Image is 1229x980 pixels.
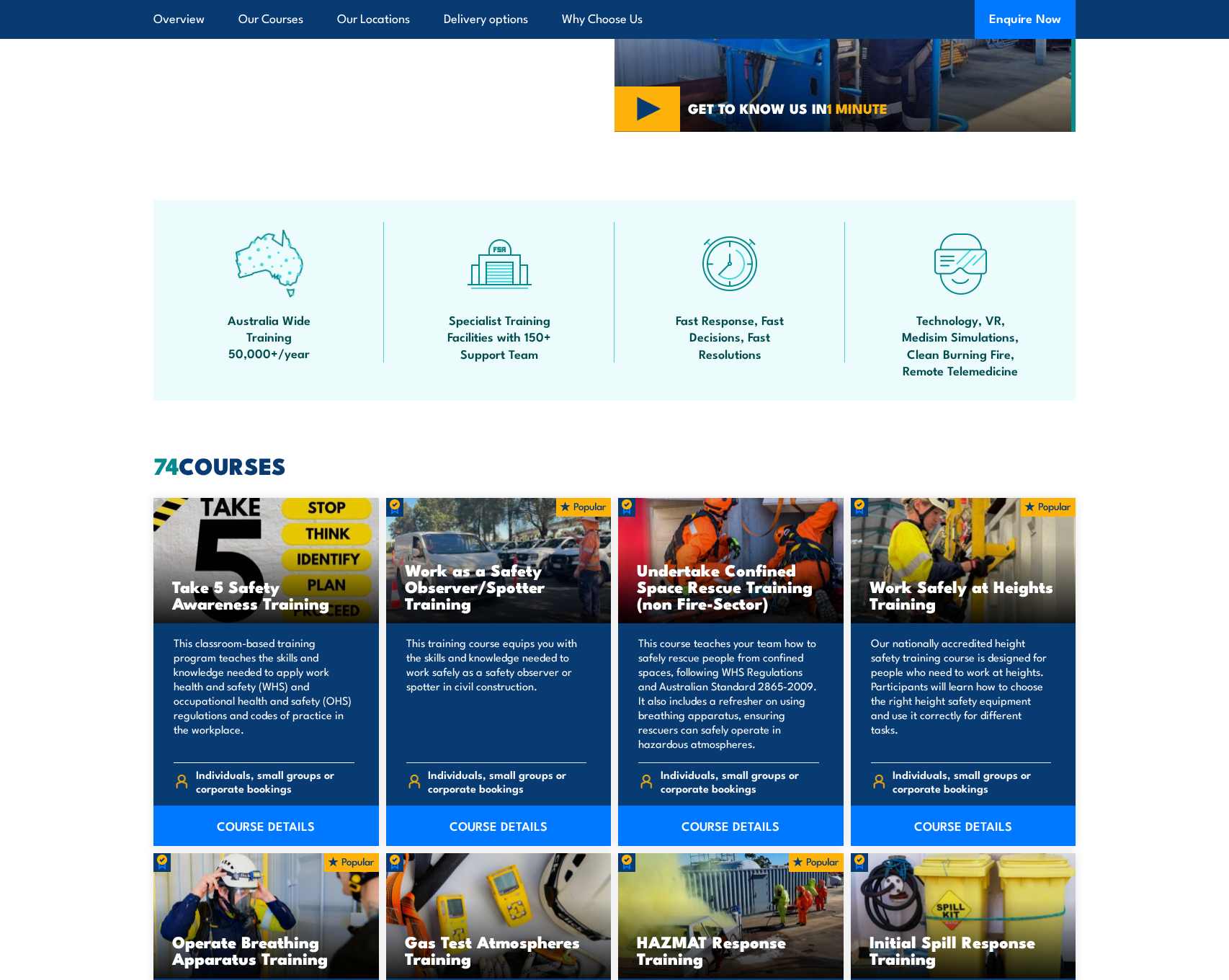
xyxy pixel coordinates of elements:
span: Australia Wide Training 50,000+/year [204,311,334,362]
a: COURSE DETAILS [618,806,844,846]
h3: Undertake Confined Space Rescue Training (non Fire-Sector) [637,561,825,611]
p: This course teaches your team how to safely rescue people from confined spaces, following WHS Reg... [638,636,819,751]
h3: HAZMAT Response Training [637,933,825,966]
span: GET TO KNOW US IN [688,102,888,115]
span: Specialist Training Facilities with 150+ Support Team [434,311,564,362]
h3: Operate Breathing Apparatus Training [172,933,360,966]
h3: Work Safely at Heights Training [870,578,1058,611]
strong: 74 [153,447,179,483]
a: COURSE DETAILS [851,806,1076,846]
h3: Take 5 Safety Awareness Training [172,578,360,611]
strong: 1 MINUTE [827,97,888,118]
img: tech-icon [926,229,995,298]
img: fast-icon [696,229,764,298]
h3: Work as a Safety Observer/Spotter Training [405,561,593,611]
p: This classroom-based training program teaches the skills and knowledge needed to apply work healt... [174,636,354,751]
span: Individuals, small groups or corporate bookings [661,767,819,795]
span: Individuals, small groups or corporate bookings [196,767,354,795]
span: Individuals, small groups or corporate bookings [893,767,1051,795]
span: Technology, VR, Medisim Simulations, Clean Burning Fire, Remote Telemedicine [895,311,1025,379]
h3: Initial Spill Response Training [870,933,1058,966]
img: facilities-icon [465,229,534,298]
span: Fast Response, Fast Decisions, Fast Resolutions [665,311,795,362]
span: Individuals, small groups or corporate bookings [428,767,586,795]
h3: Gas Test Atmospheres Training [405,933,593,966]
a: COURSE DETAILS [153,806,379,846]
p: Our nationally accredited height safety training course is designed for people who need to work a... [871,636,1052,751]
h2: COURSES [153,455,1076,475]
p: This training course equips you with the skills and knowledge needed to work safely as a safety o... [406,636,587,751]
a: COURSE DETAILS [386,806,612,846]
img: auswide-icon [235,229,303,298]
